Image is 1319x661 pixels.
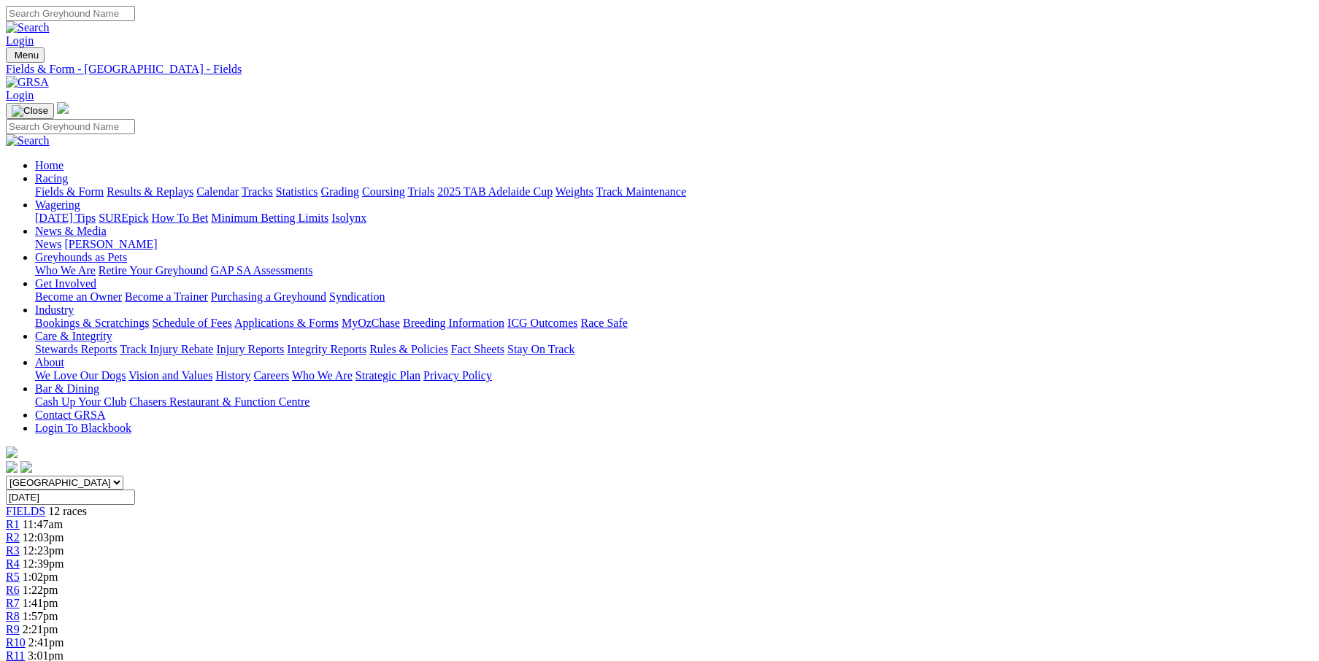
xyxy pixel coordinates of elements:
[23,557,64,570] span: 12:39pm
[35,395,126,408] a: Cash Up Your Club
[596,185,686,198] a: Track Maintenance
[211,264,313,277] a: GAP SA Assessments
[6,610,20,622] a: R8
[15,50,39,61] span: Menu
[35,304,74,316] a: Industry
[35,290,122,303] a: Become an Owner
[507,343,574,355] a: Stay On Track
[234,317,339,329] a: Applications & Forms
[35,369,1313,382] div: About
[23,597,58,609] span: 1:41pm
[6,119,135,134] input: Search
[35,317,149,329] a: Bookings & Scratchings
[6,557,20,570] a: R4
[423,369,492,382] a: Privacy Policy
[216,343,284,355] a: Injury Reports
[35,369,126,382] a: We Love Our Dogs
[451,343,504,355] a: Fact Sheets
[20,461,32,473] img: twitter.svg
[242,185,273,198] a: Tracks
[23,623,58,635] span: 2:21pm
[125,290,208,303] a: Become a Trainer
[6,447,18,458] img: logo-grsa-white.png
[23,544,64,557] span: 12:23pm
[6,6,135,21] input: Search
[6,597,20,609] a: R7
[215,369,250,382] a: History
[35,330,112,342] a: Care & Integrity
[6,518,20,530] a: R1
[23,584,58,596] span: 1:22pm
[99,212,148,224] a: SUREpick
[292,369,353,382] a: Who We Are
[35,198,80,211] a: Wagering
[6,103,54,119] button: Toggle navigation
[321,185,359,198] a: Grading
[6,63,1313,76] a: Fields & Form - [GEOGRAPHIC_DATA] - Fields
[6,505,45,517] a: FIELDS
[35,422,131,434] a: Login To Blackbook
[196,185,239,198] a: Calendar
[6,34,34,47] a: Login
[129,395,309,408] a: Chasers Restaurant & Function Centre
[35,238,61,250] a: News
[342,317,400,329] a: MyOzChase
[437,185,553,198] a: 2025 TAB Adelaide Cup
[35,251,127,263] a: Greyhounds as Pets
[331,212,366,224] a: Isolynx
[6,134,50,147] img: Search
[35,212,96,224] a: [DATE] Tips
[35,225,107,237] a: News & Media
[35,264,96,277] a: Who We Are
[6,623,20,635] a: R9
[329,290,385,303] a: Syndication
[23,610,58,622] span: 1:57pm
[6,571,20,583] a: R5
[287,343,366,355] a: Integrity Reports
[580,317,627,329] a: Race Safe
[6,531,20,544] a: R2
[35,185,104,198] a: Fields & Form
[276,185,318,198] a: Statistics
[407,185,434,198] a: Trials
[211,290,326,303] a: Purchasing a Greyhound
[23,531,64,544] span: 12:03pm
[6,544,20,557] span: R3
[35,382,99,395] a: Bar & Dining
[35,212,1313,225] div: Wagering
[253,369,289,382] a: Careers
[6,47,45,63] button: Toggle navigation
[28,636,64,649] span: 2:41pm
[35,185,1313,198] div: Racing
[120,343,213,355] a: Track Injury Rebate
[35,264,1313,277] div: Greyhounds as Pets
[107,185,193,198] a: Results & Replays
[6,461,18,473] img: facebook.svg
[507,317,577,329] a: ICG Outcomes
[152,212,209,224] a: How To Bet
[35,395,1313,409] div: Bar & Dining
[35,409,105,421] a: Contact GRSA
[6,636,26,649] a: R10
[35,172,68,185] a: Racing
[6,584,20,596] a: R6
[355,369,420,382] a: Strategic Plan
[99,264,208,277] a: Retire Your Greyhound
[403,317,504,329] a: Breeding Information
[23,518,63,530] span: 11:47am
[35,317,1313,330] div: Industry
[35,290,1313,304] div: Get Involved
[6,76,49,89] img: GRSA
[35,277,96,290] a: Get Involved
[35,343,1313,356] div: Care & Integrity
[57,102,69,114] img: logo-grsa-white.png
[6,89,34,101] a: Login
